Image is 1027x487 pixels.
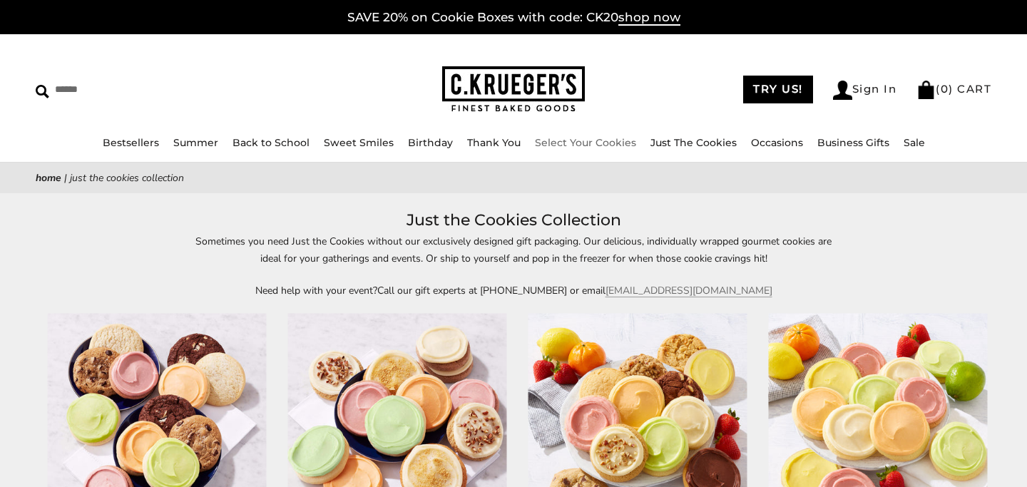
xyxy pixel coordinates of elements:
span: 0 [941,82,949,96]
span: Call our gift experts at [PHONE_NUMBER] or email [377,284,606,297]
a: Bestsellers [103,136,159,149]
p: Sometimes you need Just the Cookies without our exclusively designed gift packaging. Our deliciou... [185,233,842,266]
a: [EMAIL_ADDRESS][DOMAIN_NAME] [606,284,772,297]
img: Search [36,85,49,98]
h1: Just the Cookies Collection [57,207,970,233]
input: Search [36,78,260,101]
a: Back to School [233,136,310,149]
a: (0) CART [916,82,991,96]
a: Business Gifts [817,136,889,149]
a: TRY US! [743,76,813,103]
a: Summer [173,136,218,149]
iframe: Sign Up via Text for Offers [11,433,148,476]
img: Account [833,81,852,100]
a: Thank You [467,136,521,149]
a: Birthday [408,136,453,149]
span: shop now [618,10,680,26]
p: Need help with your event? [185,282,842,299]
a: Select Your Cookies [535,136,636,149]
a: Sweet Smiles [324,136,394,149]
a: Home [36,171,61,185]
a: Occasions [751,136,803,149]
span: Just the Cookies Collection [70,171,184,185]
a: Sale [904,136,925,149]
span: | [64,171,67,185]
a: Sign In [833,81,897,100]
img: C.KRUEGER'S [442,66,585,113]
nav: breadcrumbs [36,170,991,186]
a: SAVE 20% on Cookie Boxes with code: CK20shop now [347,10,680,26]
a: Just The Cookies [650,136,737,149]
img: Bag [916,81,936,99]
